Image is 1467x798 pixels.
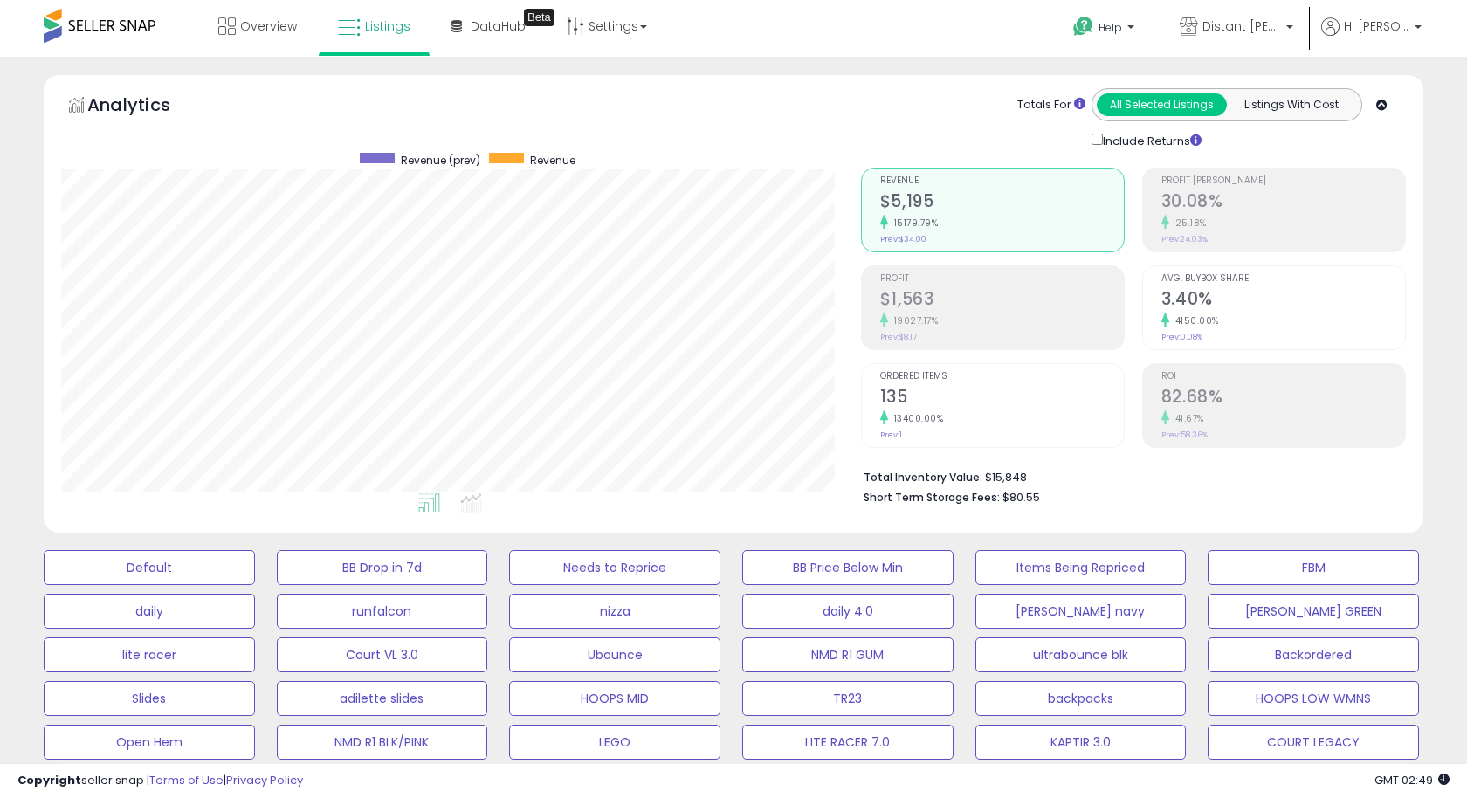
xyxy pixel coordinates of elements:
[17,772,81,788] strong: Copyright
[864,465,1393,486] li: $15,848
[530,153,575,168] span: Revenue
[975,681,1187,716] button: backpacks
[880,191,1124,215] h2: $5,195
[1202,17,1281,35] span: Distant [PERSON_NAME] Enterprises
[44,550,255,585] button: Default
[742,550,954,585] button: BB Price Below Min
[880,274,1124,284] span: Profit
[17,773,303,789] div: seller snap | |
[1059,3,1152,57] a: Help
[509,550,720,585] button: Needs to Reprice
[1226,93,1356,116] button: Listings With Cost
[1078,130,1222,150] div: Include Returns
[742,681,954,716] button: TR23
[277,550,488,585] button: BB Drop in 7d
[277,594,488,629] button: runfalcon
[365,17,410,35] span: Listings
[509,681,720,716] button: HOOPS MID
[864,490,1000,505] b: Short Term Storage Fees:
[1208,681,1419,716] button: HOOPS LOW WMNS
[975,550,1187,585] button: Items Being Repriced
[1169,314,1219,327] small: 4150.00%
[87,93,204,121] h5: Analytics
[44,594,255,629] button: daily
[1161,332,1202,342] small: Prev: 0.08%
[1072,16,1094,38] i: Get Help
[1344,17,1409,35] span: Hi [PERSON_NAME]
[888,217,939,230] small: 15179.79%
[880,430,902,440] small: Prev: 1
[1099,20,1122,35] span: Help
[888,314,939,327] small: 19027.17%
[509,594,720,629] button: nizza
[880,234,926,244] small: Prev: $34.00
[149,772,224,788] a: Terms of Use
[1169,412,1204,425] small: 41.67%
[509,725,720,760] button: LEGO
[44,637,255,672] button: lite racer
[1161,387,1405,410] h2: 82.68%
[277,681,488,716] button: adilette slides
[742,594,954,629] button: daily 4.0
[1161,234,1208,244] small: Prev: 24.03%
[1017,97,1085,114] div: Totals For
[1161,372,1405,382] span: ROI
[975,637,1187,672] button: ultrabounce blk
[1161,191,1405,215] h2: 30.08%
[1208,637,1419,672] button: Backordered
[1208,725,1419,760] button: COURT LEGACY
[524,9,554,26] div: Tooltip anchor
[401,153,480,168] span: Revenue (prev)
[277,637,488,672] button: Court VL 3.0
[1161,430,1208,440] small: Prev: 58.36%
[1374,772,1450,788] span: 2025-08-18 02:49 GMT
[226,772,303,788] a: Privacy Policy
[471,17,526,35] span: DataHub
[1208,594,1419,629] button: [PERSON_NAME] GREEN
[864,470,982,485] b: Total Inventory Value:
[975,725,1187,760] button: KAPTIR 3.0
[1161,176,1405,186] span: Profit [PERSON_NAME]
[880,176,1124,186] span: Revenue
[742,637,954,672] button: NMD R1 GUM
[1208,550,1419,585] button: FBM
[888,412,944,425] small: 13400.00%
[44,681,255,716] button: Slides
[975,594,1187,629] button: [PERSON_NAME] navy
[240,17,297,35] span: Overview
[1321,17,1422,57] a: Hi [PERSON_NAME]
[1161,274,1405,284] span: Avg. Buybox Share
[880,289,1124,313] h2: $1,563
[44,725,255,760] button: Open Hem
[880,372,1124,382] span: Ordered Items
[1161,289,1405,313] h2: 3.40%
[742,725,954,760] button: LITE RACER 7.0
[509,637,720,672] button: Ubounce
[880,332,917,342] small: Prev: $8.17
[277,725,488,760] button: NMD R1 BLK/PINK
[1097,93,1227,116] button: All Selected Listings
[1002,489,1040,506] span: $80.55
[1169,217,1207,230] small: 25.18%
[880,387,1124,410] h2: 135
